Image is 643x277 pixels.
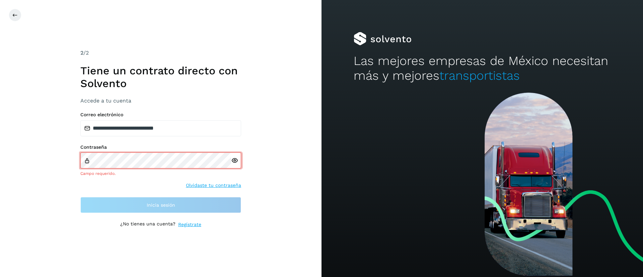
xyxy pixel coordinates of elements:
[120,221,175,228] p: ¿No tienes una cuenta?
[354,54,611,83] h2: Las mejores empresas de México necesitan más y mejores
[80,144,241,150] label: Contraseña
[80,50,83,56] span: 2
[80,170,241,177] div: Campo requerido.
[186,182,241,189] a: Olvidaste tu contraseña
[147,203,175,207] span: Inicia sesión
[439,68,520,83] span: transportistas
[80,112,241,118] label: Correo electrónico
[80,197,241,213] button: Inicia sesión
[178,221,201,228] a: Regístrate
[80,49,241,57] div: /2
[80,97,241,104] h3: Accede a tu cuenta
[80,64,241,90] h1: Tiene un contrato directo con Solvento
